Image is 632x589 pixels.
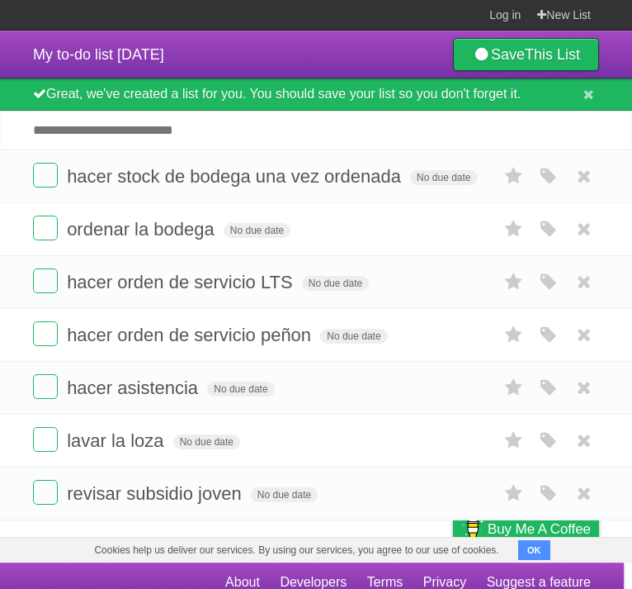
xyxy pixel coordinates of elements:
[33,163,58,188] label: Done
[207,382,274,397] span: No due date
[33,480,58,505] label: Done
[33,321,58,346] label: Done
[78,538,515,563] span: Cookies help us deliver our services. By using our services, you agree to our use of cookies.
[453,38,599,71] a: SaveThis List
[251,487,318,502] span: No due date
[461,515,483,543] img: Buy me a coffee
[498,374,530,401] label: Star task
[498,268,530,296] label: Star task
[498,427,530,454] label: Star task
[525,46,580,63] b: This List
[33,427,58,452] label: Done
[410,170,477,185] span: No due date
[33,374,58,399] label: Done
[173,435,240,449] span: No due date
[518,540,550,560] button: OK
[498,163,530,190] label: Star task
[33,46,164,63] span: My to-do list [DATE]
[488,515,591,544] span: Buy me a coffee
[67,483,246,504] span: revisar subsidio joven
[67,272,297,292] span: hacer orden de servicio LTS
[67,325,315,345] span: hacer orden de servicio peñon
[224,223,290,238] span: No due date
[67,166,405,187] span: hacer stock de bodega una vez ordenada
[453,514,599,544] a: Buy me a coffee
[320,329,387,344] span: No due date
[33,268,58,293] label: Done
[67,430,167,451] span: lavar la loza
[498,480,530,507] label: Star task
[67,378,202,398] span: hacer asistencia
[498,321,530,349] label: Star task
[33,216,58,240] label: Done
[498,216,530,243] label: Star task
[302,276,369,291] span: No due date
[67,219,219,240] span: ordenar la bodega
